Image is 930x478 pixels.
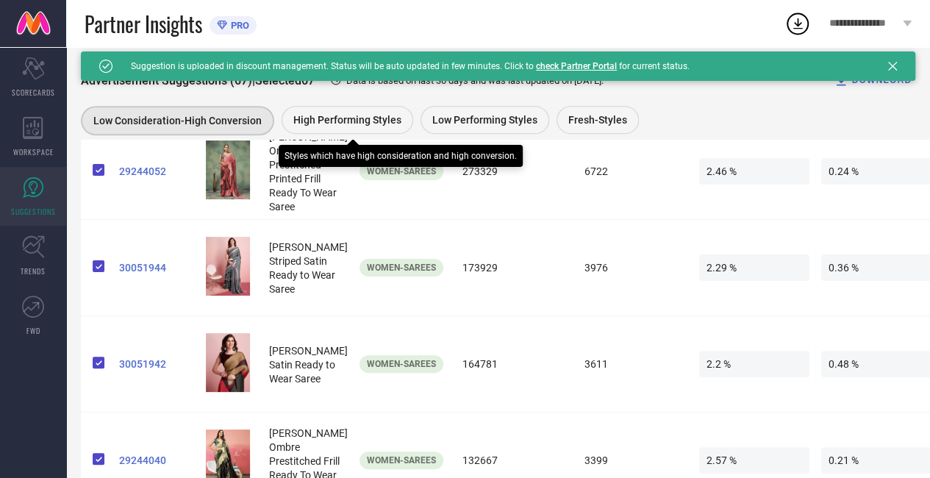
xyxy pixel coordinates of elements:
span: SCORECARDS [12,87,55,98]
span: Low Performing Styles [432,114,537,126]
span: 2.46 % [699,158,809,185]
a: 29244052 [119,165,194,177]
span: 173929 [455,254,565,281]
span: 2.29 % [699,254,809,281]
a: 30051944 [119,262,194,274]
span: Low Consideration-High Conversion [93,115,262,126]
span: 273329 [455,158,565,185]
span: Women-Sarees [367,263,436,273]
span: SUGGESTIONS [11,206,56,217]
span: [PERSON_NAME] Satin Ready to Wear Saree [269,345,348,385]
span: 3611 [577,351,687,377]
span: [PERSON_NAME] Striped Satin Ready to Wear Saree [269,241,348,295]
span: 3976 [577,254,687,281]
span: 3399 [577,447,687,474]
span: TRENDS [21,265,46,277]
span: Women-Sarees [367,359,436,369]
img: 7e8318cc-4a09-4a4f-8004-c8e9b92c8c391719545479428RACHNAStripedSatinReadytoWearSaree1.jpg [206,237,250,296]
a: 30051942 [119,358,194,370]
div: Styles which have high consideration and high conversion. [285,151,517,161]
img: 1f4909e3-30e2-47ec-9c46-b925b48440ae1719523911020RACHNASatinReadytoWearSaree1.jpg [206,333,250,392]
span: Advertisement Suggestions (67) [81,74,252,88]
span: Partner Insights [85,9,202,39]
a: 29244040 [119,454,194,466]
span: 2.57 % [699,447,809,474]
span: Suggestion is uploaded in discount management. Status will be auto updated in few minutes. Click ... [131,61,690,71]
span: WORKSPACE [13,146,54,157]
span: 2.2 % [699,351,809,377]
div: Open download list [784,10,811,37]
img: 8368b325-363c-4a8d-b44d-98a0dfc4cfaa1714388678187OmbrePrestitchedFrillWorkReadyToWearSaree1.jpg [206,140,250,199]
span: 164781 [455,351,565,377]
span: 132667 [455,447,565,474]
span: Women-Sarees [367,166,436,176]
span: 6722 [577,158,687,185]
span: Fresh-Styles [568,114,627,126]
span: FWD [26,325,40,336]
span: Women-Sarees [367,455,436,465]
a: check Partner Portal [536,61,617,71]
span: PRO [227,20,249,31]
span: High Performing Styles [293,114,401,126]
